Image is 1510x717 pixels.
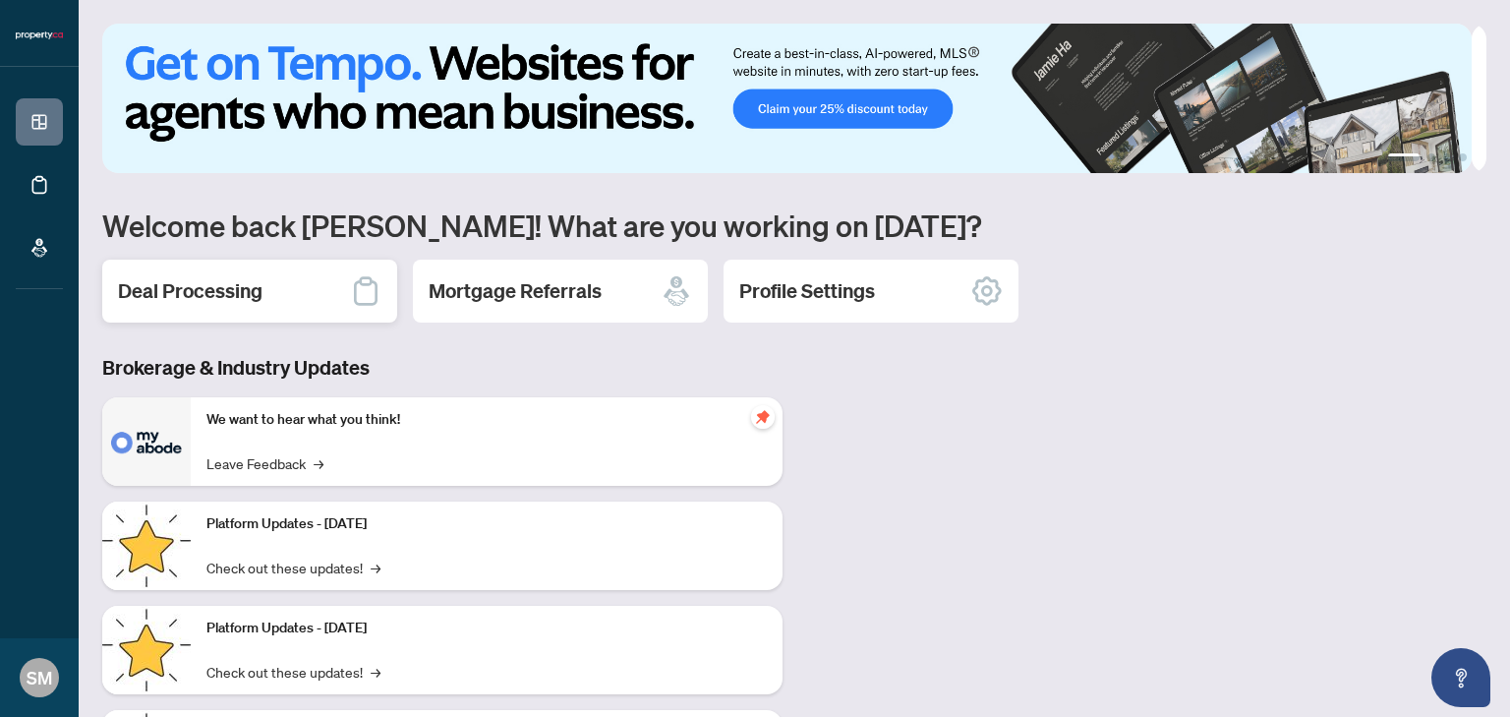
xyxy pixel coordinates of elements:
a: Check out these updates!→ [206,661,380,683]
img: Slide 0 [102,24,1472,173]
a: Check out these updates!→ [206,557,380,578]
span: → [371,557,380,578]
h2: Deal Processing [118,277,262,305]
span: → [371,661,380,683]
p: We want to hear what you think! [206,409,767,431]
h1: Welcome back [PERSON_NAME]! What are you working on [DATE]? [102,207,1486,244]
img: Platform Updates - July 21, 2025 [102,502,191,590]
h3: Brokerage & Industry Updates [102,354,783,382]
span: pushpin [751,405,775,429]
button: Open asap [1431,648,1490,707]
img: We want to hear what you think! [102,397,191,486]
button: 4 [1459,153,1467,161]
button: 2 [1427,153,1435,161]
img: logo [16,30,63,41]
img: Platform Updates - July 8, 2025 [102,606,191,694]
span: → [314,452,323,474]
h2: Profile Settings [739,277,875,305]
span: SM [27,664,52,691]
button: 1 [1388,153,1420,161]
a: Leave Feedback→ [206,452,323,474]
button: 3 [1443,153,1451,161]
p: Platform Updates - [DATE] [206,513,767,535]
p: Platform Updates - [DATE] [206,618,767,639]
h2: Mortgage Referrals [429,277,602,305]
